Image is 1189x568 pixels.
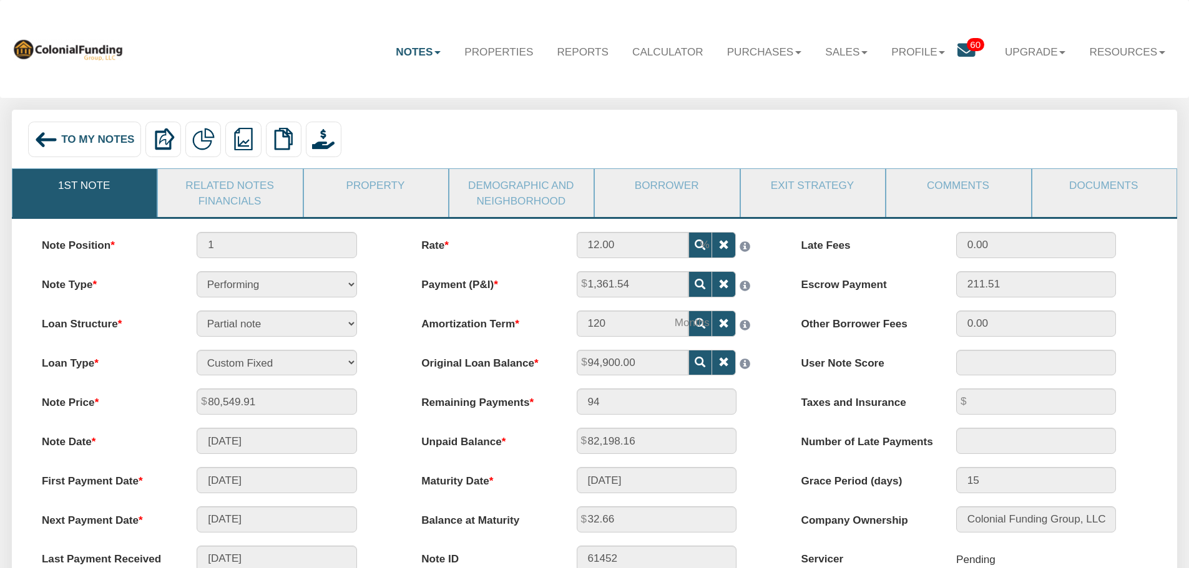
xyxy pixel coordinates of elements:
[967,38,984,51] span: 60
[408,467,564,488] label: Maturity Date
[408,232,564,253] label: Rate
[408,546,564,567] label: Note ID
[192,128,215,150] img: partial.png
[715,34,814,70] a: Purchases
[158,169,301,217] a: Related Notes Financials
[408,388,564,410] label: Remaining Payments
[577,467,736,493] input: MM/DD/YYYY
[408,271,564,292] label: Payment (P&I)
[29,350,184,371] label: Loan Type
[29,388,184,410] label: Note Price
[12,169,155,201] a: 1st Note
[993,34,1078,70] a: Upgrade
[61,133,134,145] span: To My Notes
[577,232,688,258] input: This field can contain only numeric characters
[788,428,944,449] label: Number of Late Payments
[788,388,944,410] label: Taxes and Insurance
[29,428,184,449] label: Note Date
[197,467,356,493] input: MM/DD/YYYY
[272,128,295,150] img: copy.png
[29,546,184,567] label: Last Payment Received
[620,34,715,70] a: Calculator
[408,506,564,527] label: Balance at Maturity
[384,34,453,70] a: Notes
[813,34,879,70] a: Sales
[29,232,184,253] label: Note Position
[545,34,620,70] a: Reports
[886,169,1029,201] a: Comments
[12,37,124,60] img: 569736
[788,310,944,332] label: Other Borrower Fees
[879,34,957,70] a: Profile
[1078,34,1177,70] a: Resources
[304,169,447,201] a: Property
[29,506,184,527] label: Next Payment Date
[29,310,184,332] label: Loan Structure
[232,128,255,150] img: reports.png
[408,310,564,332] label: Amortization Term
[408,428,564,449] label: Unpaid Balance
[449,169,592,217] a: Demographic and Neighborhood
[29,467,184,488] label: First Payment Date
[152,128,175,150] img: export.svg
[788,271,944,292] label: Escrow Payment
[1032,169,1175,201] a: Documents
[788,467,944,488] label: Grace Period (days)
[29,271,184,292] label: Note Type
[34,128,58,152] img: back_arrow_left_icon.svg
[788,546,944,567] label: Servicer
[453,34,545,70] a: Properties
[197,506,356,532] input: MM/DD/YYYY
[788,350,944,371] label: User Note Score
[788,506,944,527] label: Company Ownership
[197,428,356,454] input: MM/DD/YYYY
[408,350,564,371] label: Original Loan Balance
[957,34,993,72] a: 60
[788,232,944,253] label: Late Fees
[741,169,884,201] a: Exit Strategy
[312,128,335,150] img: purchase_offer.png
[595,169,738,201] a: Borrower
